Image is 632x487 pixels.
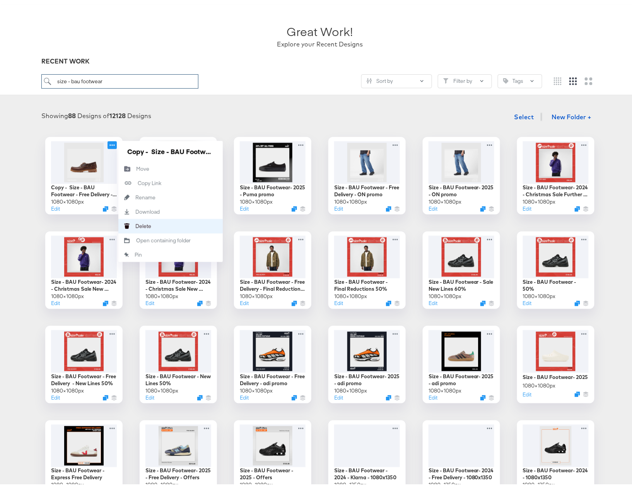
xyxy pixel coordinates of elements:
[334,370,400,384] div: Size - BAU Footwear- 2025 - adi promo
[517,323,594,400] div: Size - BAU Footwear- 20251080×1080pxEditDuplicate
[292,392,297,398] button: Duplicate
[118,192,135,197] svg: Rename
[240,384,273,391] div: 1080 × 1080 px
[480,203,486,209] button: Duplicate
[197,392,203,398] svg: Duplicate
[118,206,135,211] svg: Download
[429,195,461,202] div: 1080 × 1080 px
[136,162,149,170] div: Move
[277,37,363,46] div: Explore your Recent Designs
[135,191,155,198] div: Rename
[51,181,117,195] div: Copy - Size - BAU Footwear - Free Delivery - Puma Promo
[118,159,223,173] button: Move to folder
[68,109,76,117] strong: 88
[480,298,486,303] svg: Duplicate
[367,75,372,81] svg: Sliders
[240,290,273,297] div: 1080 × 1080 px
[234,323,311,400] div: Size - BAU Footwear - Free Delivery - adi promo1080×1080pxEditDuplicate
[145,391,154,398] button: Edit
[292,203,297,209] button: Duplicate
[438,71,492,85] button: FilterFilter by
[135,205,160,213] div: Download
[292,298,297,303] svg: Duplicate
[140,323,217,400] div: Size - BAU Footwear - New Lines 50%1080×1080pxEditDuplicate
[240,297,249,304] button: Edit
[498,71,542,85] button: TagTags
[145,297,154,304] button: Edit
[145,464,211,478] div: Size - BAU Footwear- 2025 - Free Delivery - Offers
[334,464,400,478] div: Size - BAU Footwear - 2024 - Klarna - 1080x1350
[575,389,580,394] button: Duplicate
[51,370,117,384] div: Size - BAU Footwear - Free Delivery - New Lines 50%
[103,392,108,398] svg: Duplicate
[429,478,461,486] div: 1080 × 1350 px
[109,109,126,117] strong: 12128
[140,228,217,306] div: Size - BAU Footwear- 2024 - Christmas Sale New Lines 50% - Free Del1080×1080pxEditDuplicate
[51,384,84,391] div: 1080 × 1080 px
[41,108,151,117] div: Showing Designs of Designs
[575,203,580,209] svg: Duplicate
[575,298,580,303] svg: Duplicate
[334,202,343,209] button: Edit
[386,392,391,398] svg: Duplicate
[523,297,532,304] button: Edit
[429,297,437,304] button: Edit
[511,106,537,122] button: Select
[240,181,306,195] div: Size - BAU Footwear- 2025 - Puma promo
[45,134,123,211] div: Copy - Size - BAU Footwear - Free Delivery - Puma Promo1080×1080pxEditDuplicate
[523,202,532,209] button: Edit
[240,478,273,486] div: 1080 × 1080 px
[287,20,353,37] div: Great Work!
[429,275,494,290] div: Size - BAU Footwear - Sale New Lines 60%
[145,290,178,297] div: 1080 × 1080 px
[240,464,306,478] div: Size - BAU Footwear - 2025 - Offers
[443,75,449,81] svg: Filter
[523,275,589,290] div: Size - BAU Footwear - 50%
[103,298,108,303] svg: Duplicate
[517,228,594,306] div: Size - BAU Footwear - 50%1080×1080pxEditDuplicate
[51,297,60,304] button: Edit
[423,323,500,400] div: Size - BAU Footwear- 2025 - adi promo1080×1080pxEditDuplicate
[334,384,367,391] div: 1080 × 1080 px
[334,275,400,290] div: Size - BAU Footwear - Final Reductions 50%
[334,297,343,304] button: Edit
[328,228,406,306] div: Size - BAU Footwear - Final Reductions 50%1080×1080pxEditDuplicate
[523,388,532,395] button: Edit
[386,298,391,303] svg: Duplicate
[480,392,486,398] button: Duplicate
[240,370,306,384] div: Size - BAU Footwear - Free Delivery - adi promo
[118,173,223,187] button: Copy
[138,177,161,184] div: Copy Link
[503,75,509,81] svg: Tag
[145,384,178,391] div: 1080 × 1080 px
[429,384,461,391] div: 1080 × 1080 px
[328,323,406,400] div: Size - BAU Footwear- 2025 - adi promo1080×1080pxEditDuplicate
[386,203,391,209] svg: Duplicate
[240,202,249,209] button: Edit
[51,391,60,398] button: Edit
[523,370,588,378] div: Size - BAU Footwear- 2025
[423,228,500,306] div: Size - BAU Footwear - Sale New Lines 60%1080×1080pxEditDuplicate
[145,275,211,290] div: Size - BAU Footwear- 2024 - Christmas Sale New Lines 50% - Free Del
[103,203,108,209] svg: Duplicate
[334,195,367,202] div: 1080 × 1080 px
[234,228,311,306] div: Size - BAU Footwear - Free Delivery - Final Reductions 50%1080×1080pxEditDuplicate
[45,323,123,400] div: Size - BAU Footwear - Free Delivery - New Lines 50%1080×1080pxEditDuplicate
[523,379,556,386] div: 1080 × 1080 px
[514,108,534,119] span: Select
[429,370,494,384] div: Size - BAU Footwear- 2025 - adi promo
[585,74,593,82] svg: Large grid
[429,391,437,398] button: Edit
[554,74,562,82] svg: Small grid
[517,134,594,211] div: Size - BAU Footwear- 2024 - Christmas Sale Further Reductions 50% - Free Del1080×1080pxEditDuplicate
[41,71,198,86] input: Search for a design
[240,391,249,398] button: Edit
